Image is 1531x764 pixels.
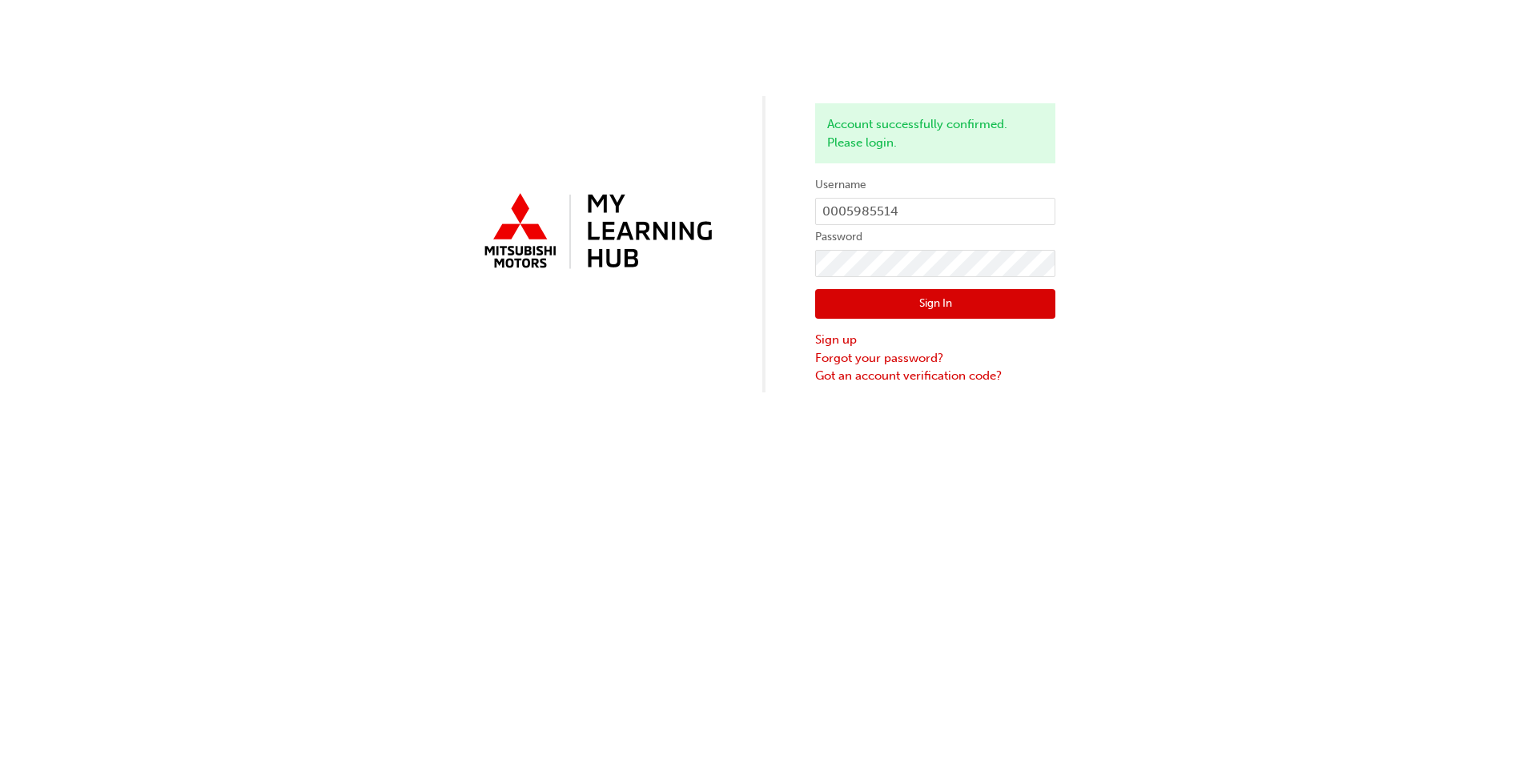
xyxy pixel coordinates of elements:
[476,187,716,278] img: mmal
[815,367,1055,385] a: Got an account verification code?
[815,289,1055,320] button: Sign In
[815,198,1055,225] input: Username
[815,103,1055,163] div: Account successfully confirmed. Please login.
[815,175,1055,195] label: Username
[815,227,1055,247] label: Password
[815,331,1055,349] a: Sign up
[815,349,1055,368] a: Forgot your password?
